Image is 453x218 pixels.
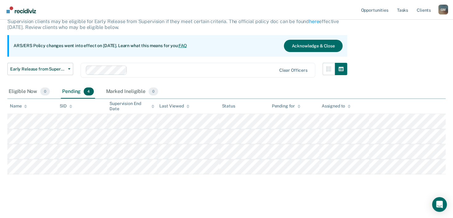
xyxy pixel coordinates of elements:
[322,103,351,109] div: Assigned to
[309,18,319,24] a: here
[7,85,51,99] div: Eligible Now0
[284,40,342,52] button: Acknowledge & Close
[222,103,235,109] div: Status
[7,63,73,75] button: Early Release from Supervision
[159,103,189,109] div: Last Viewed
[272,103,300,109] div: Pending for
[14,43,187,49] p: ARS/ERS Policy changes went into effect on [DATE]. Learn what this means for you:
[10,103,27,109] div: Name
[61,85,95,99] div: Pending4
[6,6,36,13] img: Recidiviz
[432,197,447,212] div: Open Intercom Messenger
[109,101,154,111] div: Supervision End Date
[84,87,93,95] span: 4
[438,5,448,14] button: Profile dropdown button
[105,85,160,99] div: Marked Ineligible0
[438,5,448,14] div: G M
[7,18,339,30] p: Supervision clients may be eligible for Early Release from Supervision if they meet certain crite...
[10,67,66,72] span: Early Release from Supervision
[149,87,158,95] span: 0
[40,87,50,95] span: 0
[279,68,308,73] div: Clear officers
[60,103,72,109] div: SID
[179,43,187,48] a: FAQ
